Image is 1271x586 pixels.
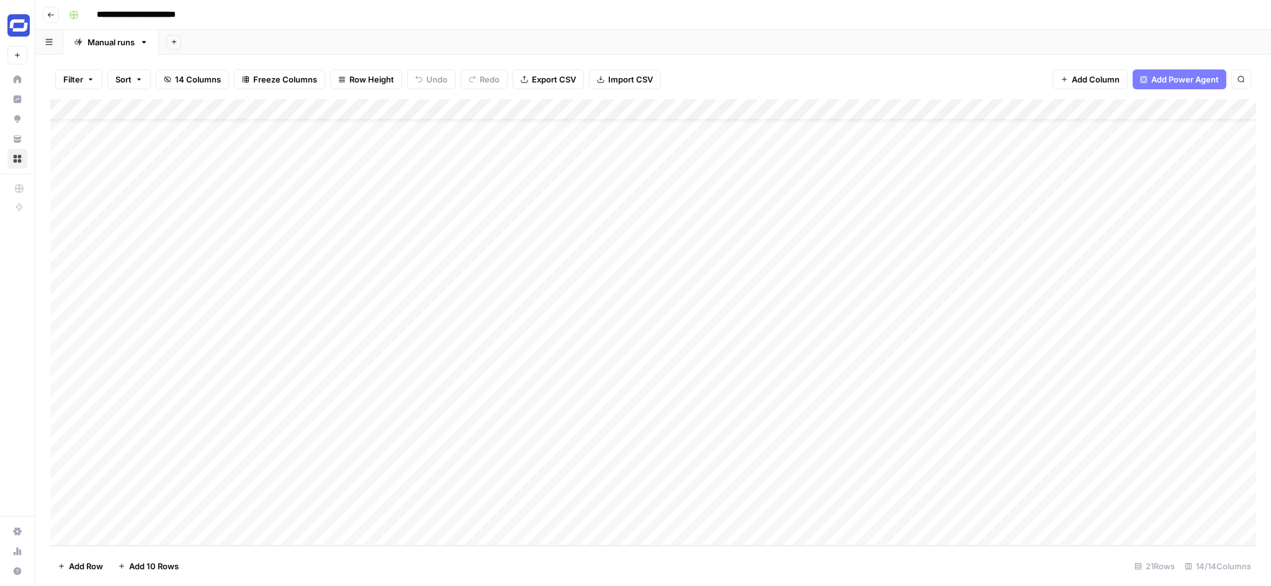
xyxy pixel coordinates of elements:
a: Usage [7,541,27,561]
a: Opportunities [7,109,27,129]
button: 14 Columns [156,69,229,89]
a: Home [7,69,27,89]
button: Undo [407,69,456,89]
a: Manual runs [63,30,159,55]
button: Workspace: Synthesia [7,10,27,41]
span: Add Power Agent [1151,73,1219,86]
button: Import CSV [589,69,661,89]
img: Synthesia Logo [7,14,30,37]
span: Add 10 Rows [129,560,179,572]
span: 14 Columns [175,73,221,86]
button: Sort [107,69,151,89]
span: Undo [426,73,447,86]
span: Freeze Columns [253,73,317,86]
button: Export CSV [513,69,584,89]
button: Add 10 Rows [110,556,186,576]
span: Redo [480,73,500,86]
button: Help + Support [7,561,27,581]
a: Insights [7,89,27,109]
span: Export CSV [532,73,576,86]
button: Filter [55,69,102,89]
button: Add Power Agent [1133,69,1226,89]
span: Add Row [69,560,103,572]
button: Redo [460,69,508,89]
span: Filter [63,73,83,86]
a: Your Data [7,129,27,149]
span: Row Height [349,73,394,86]
button: Add Column [1053,69,1128,89]
div: 14/14 Columns [1180,556,1256,576]
span: Import CSV [608,73,653,86]
div: 21 Rows [1130,556,1180,576]
button: Row Height [330,69,402,89]
span: Add Column [1072,73,1120,86]
div: Manual runs [88,36,135,48]
button: Add Row [50,556,110,576]
a: Browse [7,149,27,169]
span: Sort [115,73,132,86]
button: Freeze Columns [234,69,325,89]
a: Settings [7,522,27,541]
